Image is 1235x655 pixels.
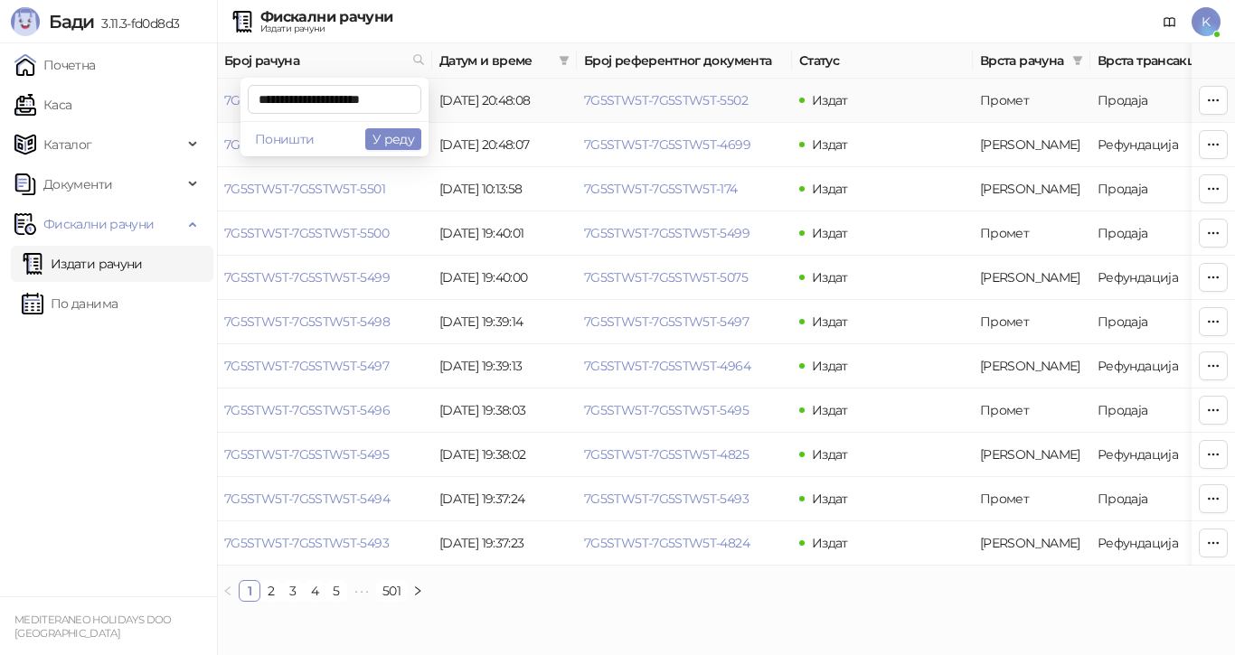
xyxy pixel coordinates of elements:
a: 7G5STW5T-7G5STW5T-5499 [224,269,390,285]
td: 7G5STW5T-7G5STW5T-5498 [217,300,432,344]
a: По данима [22,285,118,322]
td: 7G5STW5T-7G5STW5T-5494 [217,477,432,521]
span: filter [1072,55,1083,66]
td: [DATE] 20:48:07 [432,123,577,167]
span: left [222,585,233,596]
td: Аванс [973,521,1090,566]
a: 7G5STW5T-7G5STW5T-5493 [224,535,389,551]
span: Издат [812,92,848,108]
td: [DATE] 19:38:03 [432,388,577,433]
a: 7G5STW5T-7G5STW5T-4825 [584,446,749,463]
span: Врста рачуна [980,51,1065,70]
a: 7G5STW5T-7G5STW5T-5494 [224,491,390,507]
span: Издат [812,313,848,330]
span: Бади [49,11,94,33]
td: [DATE] 20:48:08 [432,79,577,123]
a: Каса [14,87,71,123]
th: Врста рачуна [973,43,1090,79]
td: Аванс [973,433,1090,477]
img: Logo [11,7,40,36]
a: 7G5STW5T-7G5STW5T-5496 [224,402,390,418]
td: 7G5STW5T-7G5STW5T-5501 [217,167,432,211]
a: 2 [261,581,281,601]
span: filter [555,47,573,74]
td: 7G5STW5T-7G5STW5T-5493 [217,521,432,566]
span: Издат [812,535,848,551]
li: 4 [304,580,325,602]
th: Број референтног документа [577,43,792,79]
span: Документи [43,166,112,202]
span: K [1192,7,1221,36]
td: Промет [973,477,1090,521]
span: filter [1069,47,1087,74]
a: 7G5STW5T-7G5STW5T-5502 [584,92,748,108]
a: 7G5STW5T-7G5STW5T-5500 [224,225,389,241]
li: 2 [260,580,282,602]
td: Промет [973,211,1090,256]
td: [DATE] 10:13:58 [432,167,577,211]
button: У реду [365,128,421,150]
a: 7G5STW5T-7G5STW5T-5495 [224,446,389,463]
a: 501 [377,581,406,601]
a: 5 [326,581,346,601]
span: Издат [812,225,848,241]
td: Промет [973,388,1090,433]
span: Издат [812,181,848,197]
a: 7G5STW5T-7G5STW5T-5501 [224,181,385,197]
span: Каталог [43,126,92,163]
td: Аванс [973,123,1090,167]
td: 7G5STW5T-7G5STW5T-5495 [217,433,432,477]
td: [DATE] 19:40:01 [432,211,577,256]
button: right [407,580,429,602]
a: 7G5STW5T-7G5STW5T-5075 [584,269,748,285]
td: [DATE] 19:38:02 [432,433,577,477]
a: 7G5STW5T-7G5STW5T-5497 [584,313,749,330]
td: [DATE] 19:40:00 [432,256,577,300]
span: Издат [812,269,848,285]
a: 7G5STW5T-7G5STW5T-5498 [224,313,390,330]
button: Поништи [248,128,322,150]
a: 7G5STW5T-7G5STW5T-5493 [584,491,749,507]
li: 5 [325,580,347,602]
div: Издати рачуни [260,24,392,33]
td: 7G5STW5T-7G5STW5T-5499 [217,256,432,300]
span: Издат [812,491,848,507]
td: Аванс [973,344,1090,388]
span: ••• [347,580,376,602]
td: [DATE] 19:37:23 [432,521,577,566]
td: Аванс [973,167,1090,211]
a: 1 [240,581,259,601]
span: 3.11.3-fd0d8d3 [94,15,179,32]
a: 7G5STW5T-7G5STW5T-5495 [584,402,749,418]
a: 7G5STW5T-7G5STW5T-5503 [224,92,388,108]
td: 7G5STW5T-7G5STW5T-5496 [217,388,432,433]
td: [DATE] 19:39:13 [432,344,577,388]
span: filter [559,55,570,66]
span: right [412,585,423,596]
a: Документација [1155,7,1184,36]
a: 7G5STW5T-7G5STW5T-5497 [224,358,389,374]
li: Претходна страна [217,580,239,602]
span: Издат [812,358,848,374]
td: 7G5STW5T-7G5STW5T-5497 [217,344,432,388]
span: Датум и време [439,51,552,70]
span: Издат [812,446,848,463]
a: 7G5STW5T-7G5STW5T-5502 [224,136,388,153]
a: 7G5STW5T-7G5STW5T-4824 [584,535,749,551]
span: Број рачуна [224,51,405,70]
td: Аванс [973,256,1090,300]
small: MEDITERANEO HOLIDAYS DOO [GEOGRAPHIC_DATA] [14,613,172,640]
span: Издат [812,136,848,153]
span: Врста трансакције [1098,51,1219,70]
a: 3 [283,581,303,601]
div: Фискални рачуни [260,10,392,24]
li: 1 [239,580,260,602]
li: 501 [376,580,407,602]
td: 7G5STW5T-7G5STW5T-5500 [217,211,432,256]
button: left [217,580,239,602]
a: 7G5STW5T-7G5STW5T-174 [584,181,738,197]
td: [DATE] 19:37:24 [432,477,577,521]
li: 3 [282,580,304,602]
li: Следећа страна [407,580,429,602]
td: Промет [973,300,1090,344]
